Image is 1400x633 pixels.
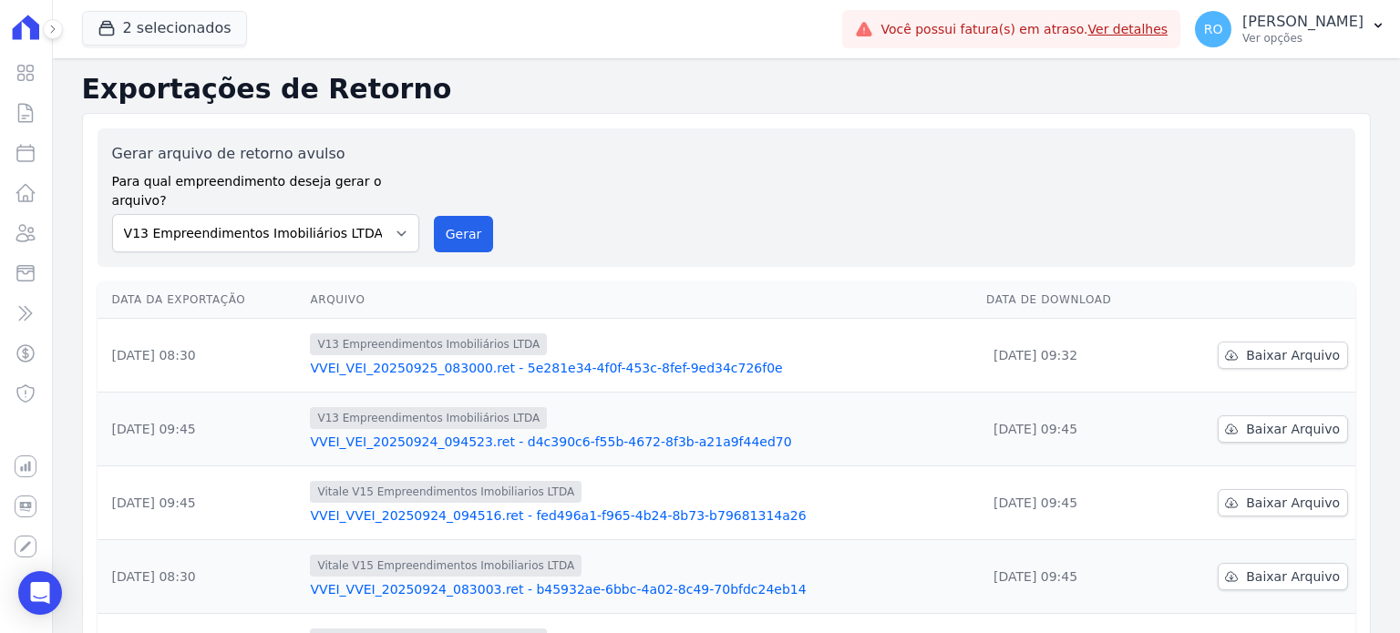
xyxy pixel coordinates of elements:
th: Arquivo [303,281,979,319]
th: Data da Exportação [98,281,304,319]
span: Vitale V15 Empreendimentos Imobiliarios LTDA [310,555,582,577]
span: V13 Empreendimentos Imobiliários LTDA [310,333,547,355]
span: Baixar Arquivo [1246,567,1340,586]
td: [DATE] 09:45 [98,466,304,540]
span: Baixar Arquivo [1246,494,1340,512]
span: Vitale V15 Empreendimentos Imobiliarios LTDA [310,481,582,503]
h2: Exportações de Retorno [82,73,1371,106]
label: Gerar arquivo de retorno avulso [112,143,419,165]
a: Baixar Arquivo [1218,563,1348,590]
td: [DATE] 09:45 [979,540,1164,614]
span: RO [1204,23,1223,36]
a: Baixar Arquivo [1218,342,1348,369]
label: Para qual empreendimento deseja gerar o arquivo? [112,165,419,210]
td: [DATE] 09:32 [979,319,1164,393]
button: Gerar [434,216,494,252]
th: Data de Download [979,281,1164,319]
a: Ver detalhes [1088,22,1168,36]
td: [DATE] 08:30 [98,319,304,393]
span: Baixar Arquivo [1246,346,1340,364]
span: Baixar Arquivo [1246,420,1340,438]
td: [DATE] 08:30 [98,540,304,614]
span: Você possui fatura(s) em atraso. [880,20,1168,39]
button: RO [PERSON_NAME] Ver opções [1180,4,1400,55]
a: VVEI_VVEI_20250924_083003.ret - b45932ae-6bbc-4a02-8c49-70bfdc24eb14 [310,580,972,598]
p: Ver opções [1242,31,1364,46]
button: 2 selecionados [82,11,247,46]
div: Open Intercom Messenger [18,571,62,615]
td: [DATE] 09:45 [979,466,1164,540]
p: [PERSON_NAME] [1242,13,1364,31]
td: [DATE] 09:45 [979,393,1164,466]
td: [DATE] 09:45 [98,393,304,466]
span: V13 Empreendimentos Imobiliários LTDA [310,407,547,429]
a: VVEI_VEI_20250924_094523.ret - d4c390c6-f55b-4672-8f3b-a21a9f44ed70 [310,433,972,451]
a: VVEI_VEI_20250925_083000.ret - 5e281e34-4f0f-453c-8fef-9ed34c726f0e [310,359,972,377]
a: Baixar Arquivo [1218,415,1348,443]
a: Baixar Arquivo [1218,489,1348,516]
a: VVEI_VVEI_20250924_094516.ret - fed496a1-f965-4b24-8b73-b79681314a26 [310,506,972,525]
